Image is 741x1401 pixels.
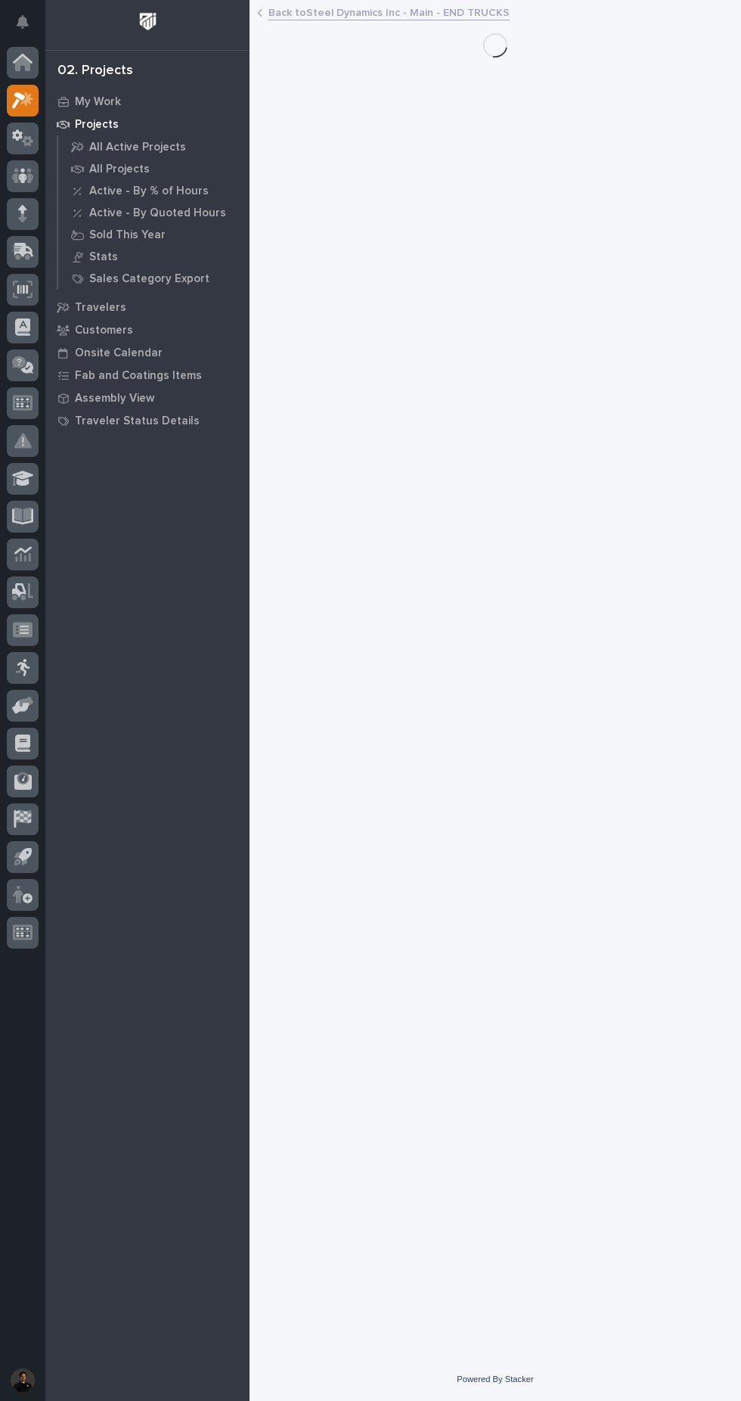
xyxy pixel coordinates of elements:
[45,387,250,409] a: Assembly View
[134,8,162,36] img: Workspace Logo
[45,341,250,364] a: Onsite Calendar
[58,136,250,157] a: All Active Projects
[58,246,250,267] a: Stats
[89,207,226,220] p: Active - By Quoted Hours
[58,224,250,245] a: Sold This Year
[19,15,39,39] div: Notifications
[89,185,209,198] p: Active - By % of Hours
[75,95,121,109] p: My Work
[268,3,510,20] a: Back toSteel Dynamics Inc - Main - END TRUCKS
[45,409,250,432] a: Traveler Status Details
[45,90,250,113] a: My Work
[7,6,39,38] button: Notifications
[45,113,250,135] a: Projects
[75,118,119,132] p: Projects
[89,141,186,154] p: All Active Projects
[89,163,150,176] p: All Projects
[45,318,250,341] a: Customers
[57,63,133,79] div: 02. Projects
[58,158,250,179] a: All Projects
[75,392,154,405] p: Assembly View
[75,346,163,360] p: Onsite Calendar
[89,228,166,242] p: Sold This Year
[7,1365,39,1396] button: users-avatar
[58,268,250,289] a: Sales Category Export
[457,1375,533,1384] a: Powered By Stacker
[89,272,209,286] p: Sales Category Export
[75,415,200,428] p: Traveler Status Details
[75,369,202,383] p: Fab and Coatings Items
[58,202,250,223] a: Active - By Quoted Hours
[45,296,250,318] a: Travelers
[58,180,250,201] a: Active - By % of Hours
[75,324,133,337] p: Customers
[45,364,250,387] a: Fab and Coatings Items
[75,301,126,315] p: Travelers
[89,250,118,264] p: Stats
